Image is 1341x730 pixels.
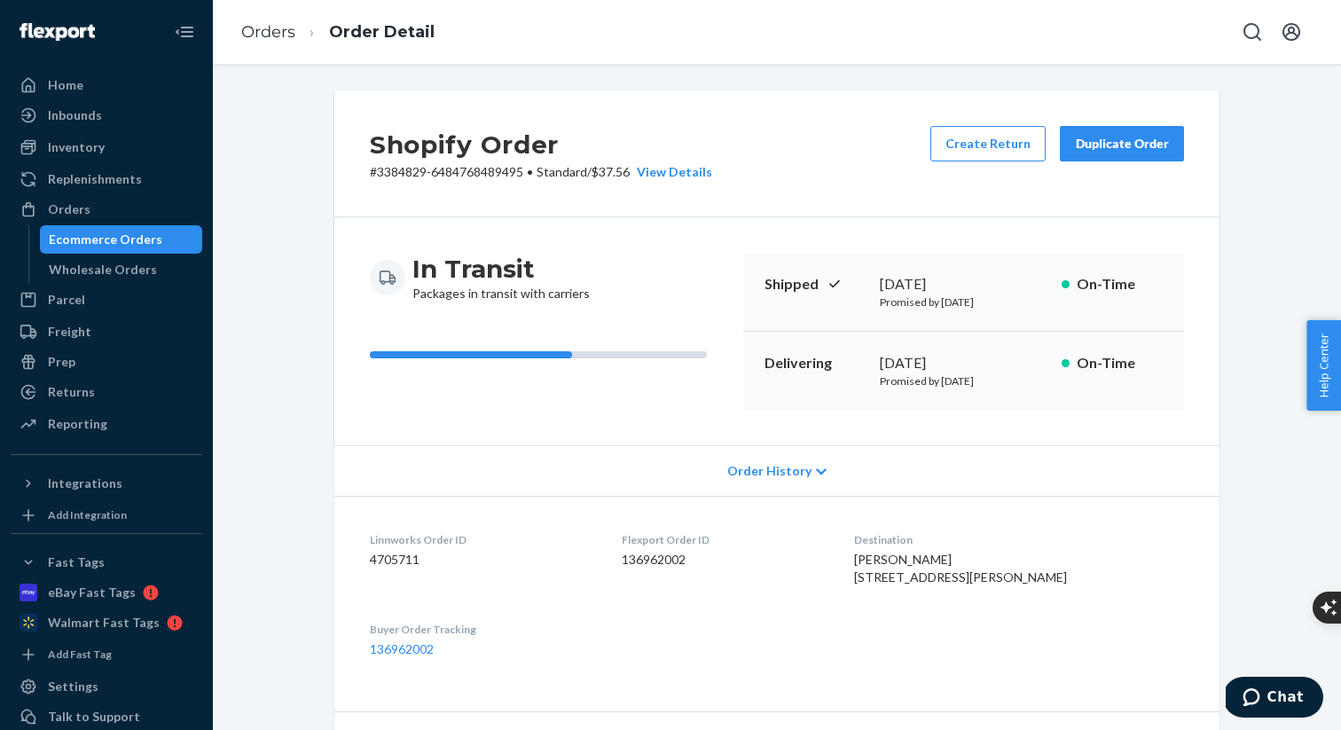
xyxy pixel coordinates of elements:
a: Walmart Fast Tags [11,608,202,637]
iframe: Opens a widget where you can chat to one of our agents [1226,677,1323,721]
div: Replenishments [48,170,142,188]
div: Freight [48,323,91,341]
a: Ecommerce Orders [40,225,203,254]
button: Fast Tags [11,548,202,577]
a: Order Detail [329,22,435,42]
p: On-Time [1077,274,1163,294]
a: Parcel [11,286,202,314]
div: Reporting [48,415,107,433]
div: Fast Tags [48,553,105,571]
div: Talk to Support [48,708,140,726]
div: Add Integration [48,507,127,522]
dt: Linnworks Order ID [370,532,593,547]
div: Inbounds [48,106,102,124]
div: Wholesale Orders [49,261,157,279]
ol: breadcrumbs [227,6,449,59]
span: • [527,164,533,179]
a: Orders [11,195,202,224]
a: Prep [11,348,202,376]
div: Home [48,76,83,94]
dd: 136962002 [622,551,827,569]
div: Integrations [48,475,122,492]
a: Settings [11,672,202,701]
button: Open Search Box [1235,14,1270,50]
div: Settings [48,678,98,695]
div: Packages in transit with carriers [412,253,590,302]
span: Order History [727,462,812,480]
div: Duplicate Order [1075,135,1169,153]
div: Returns [48,383,95,401]
a: Add Fast Tag [11,644,202,665]
p: # 3384829-6484768489495 / $37.56 [370,163,712,181]
div: Add Fast Tag [48,647,112,662]
div: eBay Fast Tags [48,584,136,601]
button: Duplicate Order [1060,126,1184,161]
span: Standard [537,164,587,179]
h3: In Transit [412,253,590,285]
p: On-Time [1077,353,1163,373]
button: Integrations [11,469,202,498]
a: Add Integration [11,505,202,526]
div: Parcel [48,291,85,309]
button: Create Return [930,126,1046,161]
a: eBay Fast Tags [11,578,202,607]
div: Ecommerce Orders [49,231,162,248]
dt: Buyer Order Tracking [370,622,593,637]
button: Open account menu [1274,14,1309,50]
div: Prep [48,353,75,371]
img: Flexport logo [20,23,95,41]
dt: Destination [854,532,1184,547]
div: Inventory [48,138,105,156]
a: Inventory [11,133,202,161]
dt: Flexport Order ID [622,532,827,547]
div: Orders [48,200,90,218]
a: Home [11,71,202,99]
a: 136962002 [370,641,434,656]
button: Close Navigation [167,14,202,50]
a: Returns [11,378,202,406]
div: Walmart Fast Tags [48,614,160,632]
div: [DATE] [880,274,1047,294]
dd: 4705711 [370,551,593,569]
button: Help Center [1306,320,1341,411]
p: Promised by [DATE] [880,294,1047,310]
p: Delivering [765,353,866,373]
a: Freight [11,318,202,346]
a: Wholesale Orders [40,255,203,284]
button: View Details [630,163,712,181]
a: Reporting [11,410,202,438]
a: Inbounds [11,101,202,130]
div: [DATE] [880,353,1047,373]
a: Replenishments [11,165,202,193]
h2: Shopify Order [370,126,712,163]
p: Shipped [765,274,866,294]
a: Orders [241,22,295,42]
p: Promised by [DATE] [880,373,1047,389]
span: [PERSON_NAME] [STREET_ADDRESS][PERSON_NAME] [854,552,1067,585]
